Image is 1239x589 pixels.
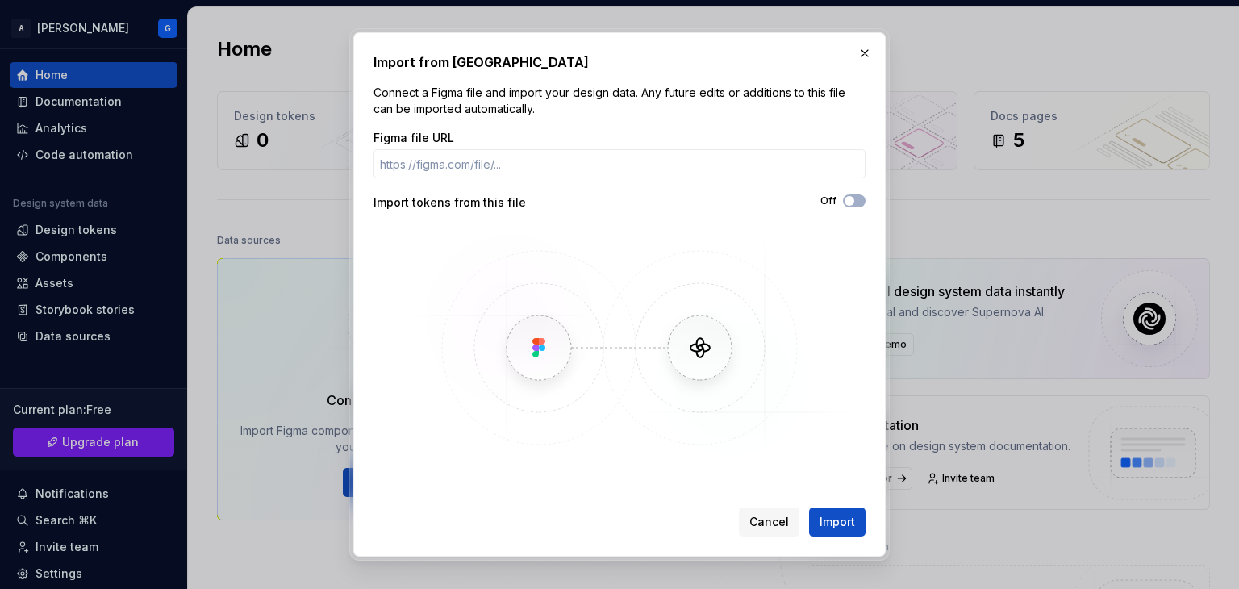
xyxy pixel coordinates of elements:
button: Cancel [739,508,799,537]
span: Import [820,514,855,530]
p: Connect a Figma file and import your design data. Any future edits or additions to this file can ... [373,85,866,117]
button: Import [809,508,866,537]
label: Off [820,194,836,207]
span: Cancel [749,514,789,530]
div: Import tokens from this file [373,194,619,211]
label: Figma file URL [373,130,454,146]
input: https://figma.com/file/... [373,149,866,178]
h2: Import from [GEOGRAPHIC_DATA] [373,52,866,72]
